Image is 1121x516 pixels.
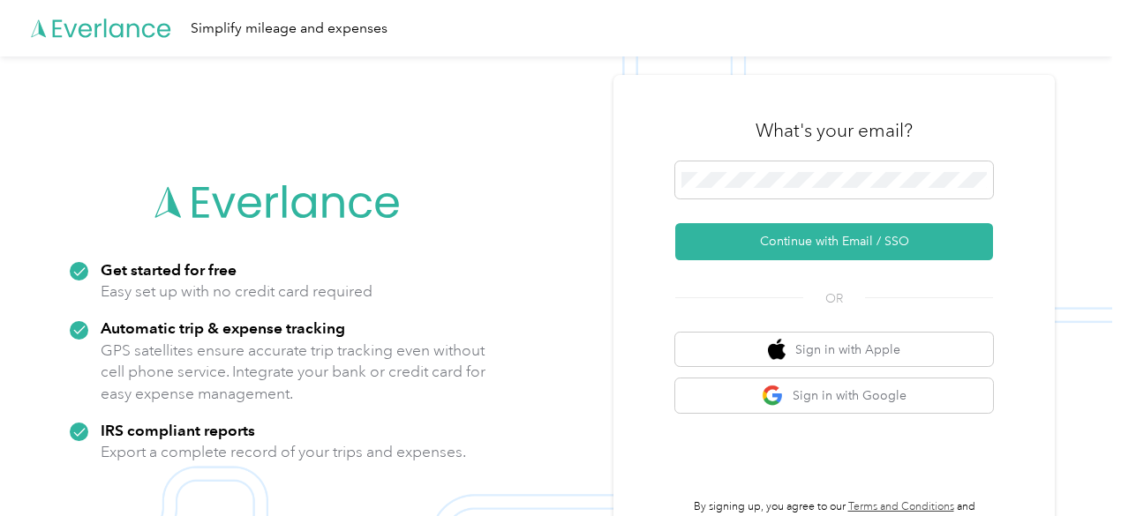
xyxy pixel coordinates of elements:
[101,441,466,463] p: Export a complete record of your trips and expenses.
[768,339,786,361] img: apple logo
[101,280,372,303] p: Easy set up with no credit card required
[101,340,486,405] p: GPS satellites ensure accurate trip tracking even without cell phone service. Integrate your bank...
[101,318,345,337] strong: Automatic trip & expense tracking
[675,378,993,413] button: google logoSign in with Google
[848,500,954,513] a: Terms and Conditions
[675,333,993,367] button: apple logoSign in with Apple
[101,260,237,279] strong: Get started for free
[756,118,913,143] h3: What's your email?
[803,289,865,308] span: OR
[675,223,993,260] button: Continue with Email / SSO
[762,385,784,407] img: google logo
[101,421,255,439] strong: IRS compliant reports
[191,18,387,40] div: Simplify mileage and expenses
